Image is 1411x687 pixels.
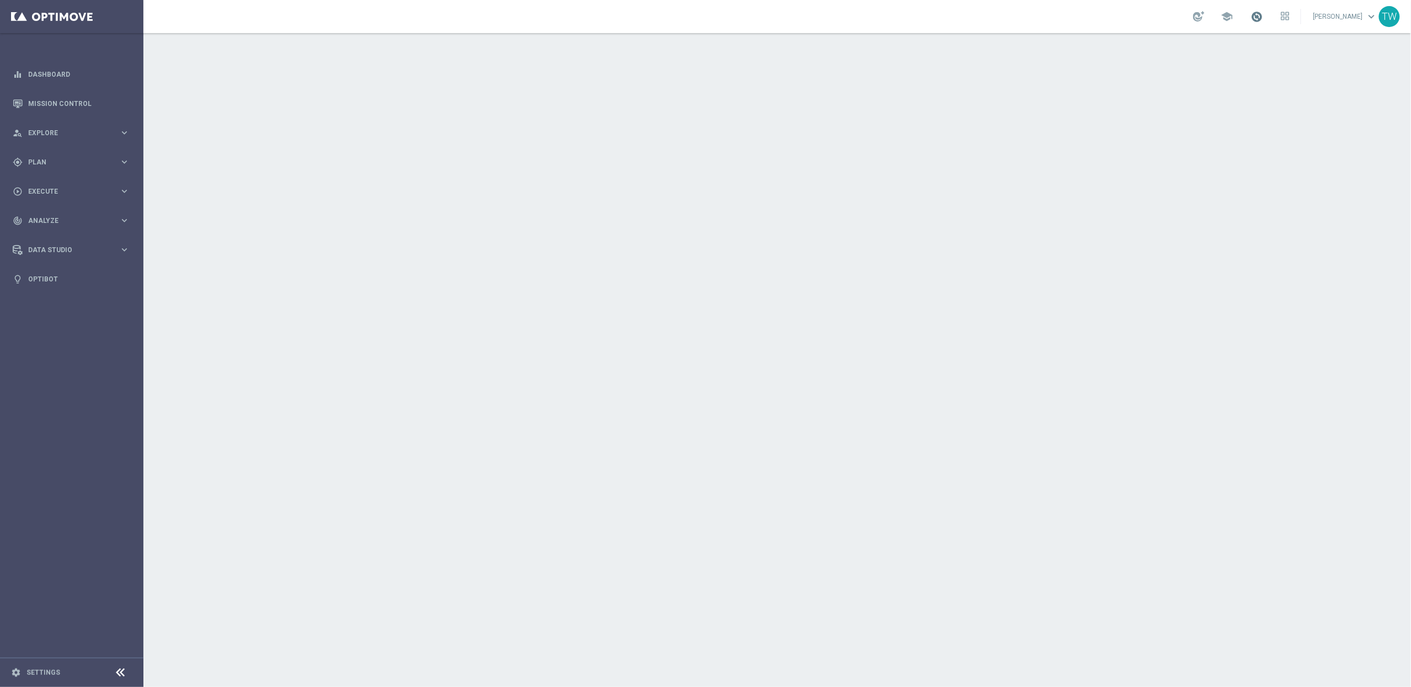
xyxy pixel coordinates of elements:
[12,246,130,254] button: Data Studio keyboard_arrow_right
[119,127,130,138] i: keyboard_arrow_right
[13,216,23,226] i: track_changes
[13,70,23,79] i: equalizer
[11,668,21,678] i: settings
[28,89,130,118] a: Mission Control
[1366,10,1378,23] span: keyboard_arrow_down
[119,157,130,167] i: keyboard_arrow_right
[28,247,119,253] span: Data Studio
[119,215,130,226] i: keyboard_arrow_right
[119,244,130,255] i: keyboard_arrow_right
[119,186,130,196] i: keyboard_arrow_right
[12,70,130,79] button: equalizer Dashboard
[1312,8,1379,25] a: [PERSON_NAME]keyboard_arrow_down
[12,129,130,137] button: person_search Explore keyboard_arrow_right
[13,128,119,138] div: Explore
[28,159,119,166] span: Plan
[13,274,23,284] i: lightbulb
[12,275,130,284] button: lightbulb Optibot
[26,669,60,676] a: Settings
[12,158,130,167] button: gps_fixed Plan keyboard_arrow_right
[13,264,130,294] div: Optibot
[28,188,119,195] span: Execute
[1221,10,1233,23] span: school
[13,157,23,167] i: gps_fixed
[13,216,119,226] div: Analyze
[12,187,130,196] button: play_circle_outline Execute keyboard_arrow_right
[13,128,23,138] i: person_search
[1379,6,1400,27] div: TW
[13,157,119,167] div: Plan
[13,245,119,255] div: Data Studio
[13,187,23,196] i: play_circle_outline
[28,217,119,224] span: Analyze
[13,89,130,118] div: Mission Control
[12,99,130,108] button: Mission Control
[12,216,130,225] button: track_changes Analyze keyboard_arrow_right
[28,130,119,136] span: Explore
[28,60,130,89] a: Dashboard
[28,264,130,294] a: Optibot
[13,187,119,196] div: Execute
[13,60,130,89] div: Dashboard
